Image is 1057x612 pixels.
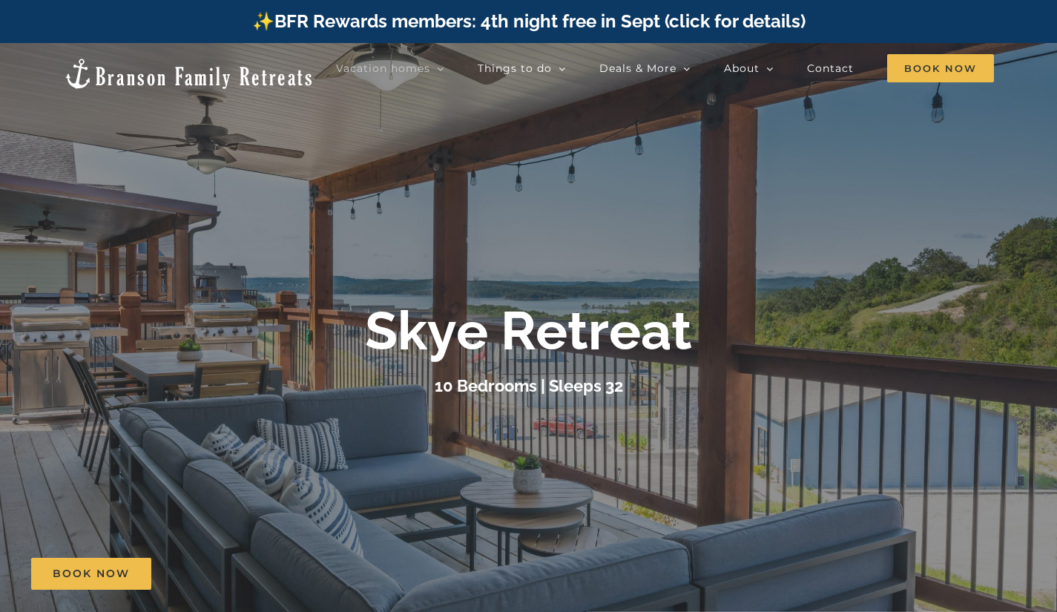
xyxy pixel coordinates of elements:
[724,53,774,83] a: About
[63,57,315,91] img: Branson Family Retreats Logo
[599,63,676,73] span: Deals & More
[887,54,994,82] span: Book Now
[252,10,806,32] a: ✨BFR Rewards members: 4th night free in Sept (click for details)
[53,567,130,580] span: Book Now
[478,53,566,83] a: Things to do
[599,53,691,83] a: Deals & More
[435,376,623,395] h3: 10 Bedrooms | Sleeps 32
[807,53,854,83] a: Contact
[724,63,760,73] span: About
[336,53,444,83] a: Vacation homes
[336,63,430,73] span: Vacation homes
[365,299,692,362] b: Skye Retreat
[31,558,151,590] a: Book Now
[336,53,994,83] nav: Main Menu
[807,63,854,73] span: Contact
[478,63,552,73] span: Things to do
